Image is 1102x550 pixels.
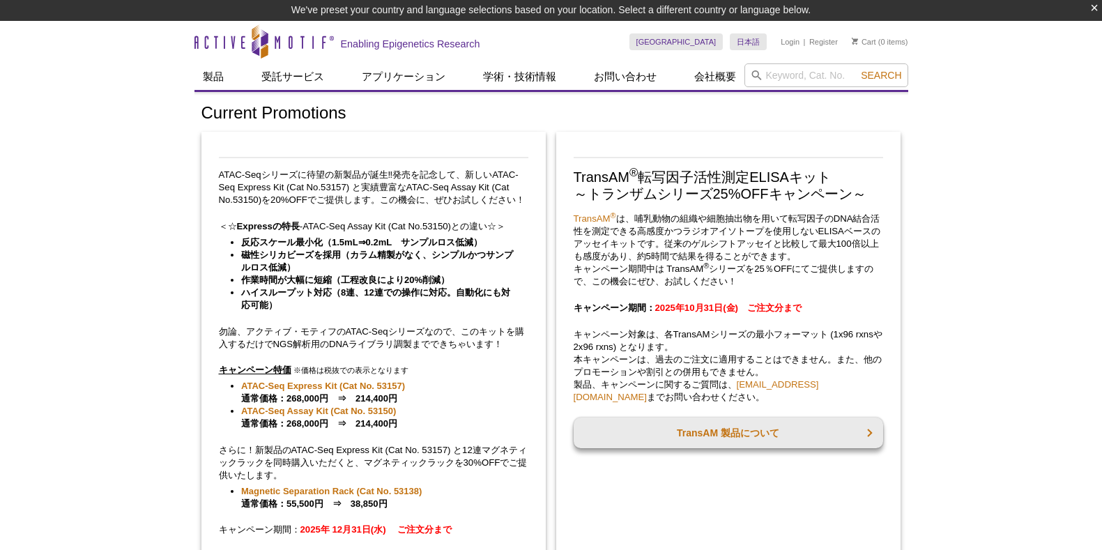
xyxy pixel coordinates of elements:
[241,250,513,273] strong: 磁性シリカビーズを採用（カラム精製がなく、シンプルかつサンプルロス低減）
[201,104,901,124] h1: Current Promotions
[574,379,819,402] a: [EMAIL_ADDRESS][DOMAIN_NAME]
[574,157,883,158] img: Save on TransAM
[253,63,332,90] a: 受託サービス
[241,485,422,498] a: Magnetic Separation Rack (Cat No. 53138)
[574,303,802,313] strong: キャンペーン期間：
[574,169,883,202] h2: TransAM 転写因子活性測定ELISAキット ～トランザムシリーズ25%OFFキャンペーン～
[353,63,454,90] a: アプリケーション
[686,63,744,90] a: 会社概要
[781,37,799,47] a: Login
[219,157,528,158] img: Save on ATAC-Seq Kits
[219,524,528,536] p: キャンペーン期間：
[629,33,724,50] a: [GEOGRAPHIC_DATA]
[219,326,528,351] p: 勿論、アクティブ・モティフのATAC-Seqシリーズなので、このキットを購入するだけでNGS解析用のDNAライブラリ調製までできちゃいます！
[475,63,565,90] a: 学術・技術情報
[219,444,528,482] p: さらに！新製品のATAC-Seq Express Kit (Cat No. 53157) と12連マグネティックラックを同時購入いただくと、マグネティックラックを30%OFFでご提供いたします。
[194,63,232,90] a: 製品
[804,33,806,50] li: |
[241,275,450,285] strong: 作業時間が大幅に短縮（工程改良により20%削減）
[241,486,422,509] strong: 通常価格：55,500円 ⇒ 38,850円
[241,381,405,404] strong: 通常価格：268,000円 ⇒ 214,400円
[852,37,876,47] a: Cart
[219,220,528,233] p: ＜☆ -ATAC-Seq Assay Kit (Cat No.53150)との違い☆＞
[586,63,665,90] a: お問い合わせ
[861,70,901,81] span: Search
[300,524,452,535] strong: 2025年 12月31日(水) ご注文分まで
[241,287,510,310] strong: ハイスループット対応（8連、12連での操作に対応。自動化にも対応可能）
[241,380,405,392] a: ATAC-Seq Express Kit (Cat No. 53157)
[219,169,528,206] p: ATAC-Seqシリーズに待望の新製品が誕生‼発売を記念して、新しいATAC-Seq Express Kit (Cat No.53157) と実績豊富なATAC-Seq Assay Kit (C...
[574,213,616,224] a: TransAM®
[237,221,300,231] strong: Expressの特長
[655,303,802,313] span: 2025年10月31日(金) ご注文分まで
[341,38,480,50] h2: Enabling Epigenetics Research
[574,328,883,404] p: キャンペーン対象は、各TransAMシリーズの最小フォーマット (1x96 rxnsや2x96 rxns) となります。 本キャンペーンは、過去のご注文に適用することはできません。また、他のプロ...
[744,63,908,87] input: Keyword, Cat. No.
[857,69,905,82] button: Search
[241,237,482,247] strong: 反応スケール最小化（1.5mL⇒0.2mL サンプルロス低減）
[852,33,908,50] li: (0 items)
[629,167,638,180] sup: ®
[809,37,838,47] a: Register
[611,211,616,220] sup: ®
[241,405,396,418] a: ATAC-Seq Assay Kit (Cat No. 53150)
[852,38,858,45] img: Your Cart
[703,261,709,270] sup: ®
[241,406,397,429] strong: 通常価格：268,000円 ⇒ 214,400円
[219,365,291,375] u: キャンペーン特価
[730,33,767,50] a: 日本語
[574,418,883,448] a: TransAM 製品について
[574,213,883,288] p: は、哺乳動物の組織や細胞抽出物を用いて転写因子のDNA結合活性を測定できる高感度かつラジオアイソトープを使用しないELISAベースのアッセイキットです。従来のゲルシフトアッセイと比較して最大10...
[293,366,408,374] span: ※価格は税抜での表示となります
